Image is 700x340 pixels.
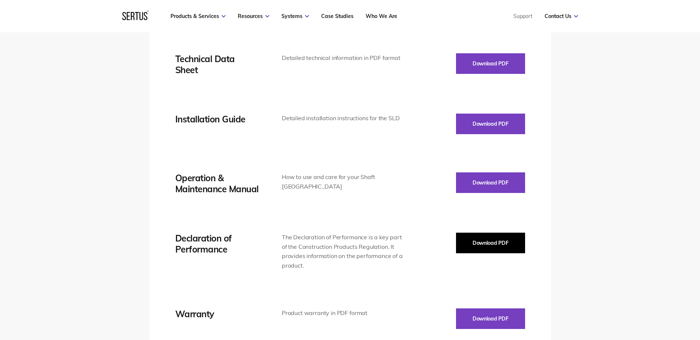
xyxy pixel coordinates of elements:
[238,13,269,19] a: Resources
[366,13,397,19] a: Who We Are
[545,13,578,19] a: Contact Us
[456,233,525,253] button: Download PDF
[456,308,525,329] button: Download PDF
[456,114,525,134] button: Download PDF
[456,172,525,193] button: Download PDF
[170,13,226,19] a: Products & Services
[321,13,353,19] a: Case Studies
[282,53,403,63] div: Detailed technical information in PDF format
[175,308,260,319] div: Warranty
[282,114,403,123] div: Detailed installation instructions for the SLD
[282,172,403,191] div: How to use and care for your Shaft [GEOGRAPHIC_DATA]
[175,114,260,125] div: Installation Guide
[513,13,532,19] a: Support
[175,233,260,255] div: Declaration of Performance
[282,308,403,318] div: Product warranty in PDF format
[175,172,260,194] div: Operation & Maintenance Manual
[281,13,309,19] a: Systems
[568,255,700,340] iframe: Chat Widget
[282,233,403,270] div: The Declaration of Performance is a key part of the Construction Products Regulation. It provides...
[456,53,525,74] button: Download PDF
[175,53,260,75] div: Technical Data Sheet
